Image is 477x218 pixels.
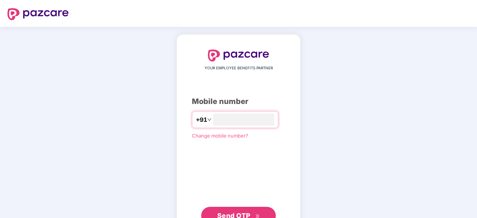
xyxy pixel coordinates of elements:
img: logo [208,50,269,61]
img: logo [7,8,69,20]
span: down [207,117,212,122]
span: +91 [196,115,207,124]
span: YOUR EMPLOYEE BENEFITS PARTNER [205,65,273,71]
div: Mobile number [192,96,285,107]
a: Change mobile number? [192,133,248,139]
